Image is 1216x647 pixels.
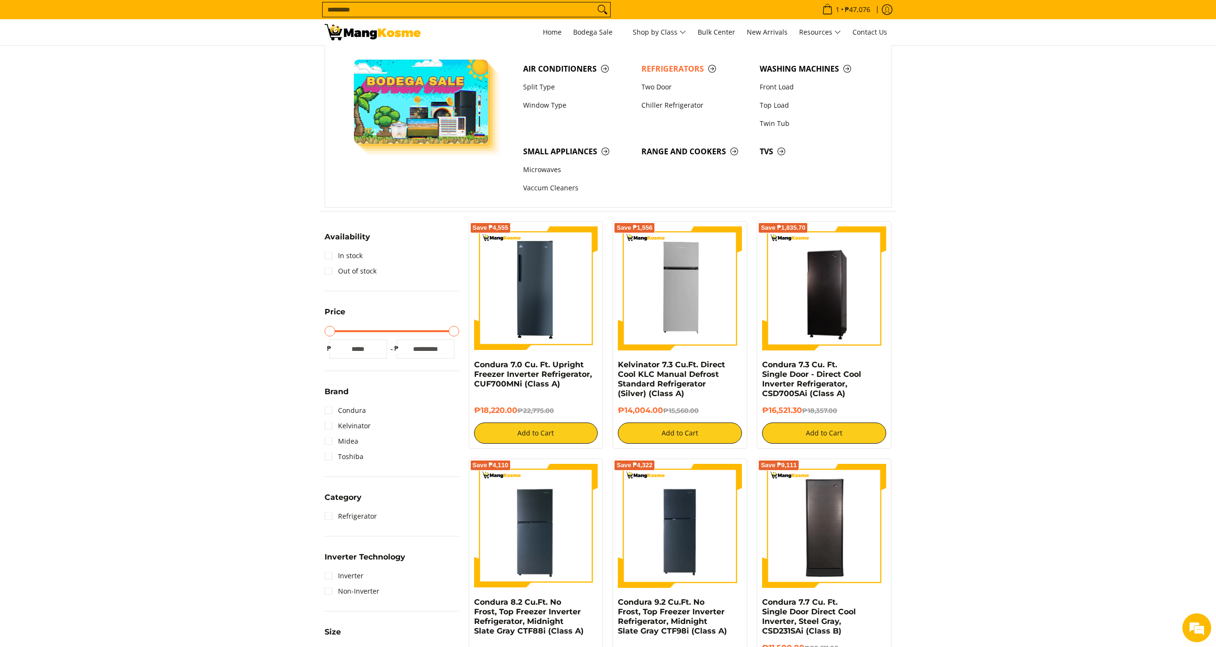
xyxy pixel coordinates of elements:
a: Refrigerators [637,60,755,78]
span: Refrigerators [641,63,750,75]
a: Small Appliances [518,142,637,161]
summary: Open [325,308,345,323]
img: Condura 9.2 Cu.Ft. No Frost, Top Freezer Inverter Refrigerator, Midnight Slate Gray CTF98i (Class A) [618,464,742,588]
span: ₱ [325,344,334,353]
a: Kelvinator [325,418,371,434]
span: Bulk Center [698,27,735,37]
span: Home [543,27,562,37]
span: Contact Us [852,27,887,37]
span: Shop by Class [633,26,686,38]
a: Contact Us [848,19,892,45]
img: Condura 8.2 Cu.Ft. No Frost, Top Freezer Inverter Refrigerator, Midnight Slate Gray CTF88i (Class A) [474,464,598,588]
span: Save ₱4,555 [473,225,509,231]
button: Add to Cart [474,423,598,444]
span: TVs [760,146,868,158]
a: Range and Cookers [637,142,755,161]
summary: Open [325,233,370,248]
img: Bodega Sale [354,60,489,144]
a: Front Load [755,78,873,96]
span: ₱47,076 [843,6,872,13]
summary: Open [325,628,341,643]
span: Small Appliances [523,146,632,158]
span: Inverter Technology [325,553,405,561]
h6: ₱16,521.30 [762,406,886,415]
h6: ₱18,220.00 [474,406,598,415]
a: Window Type [518,96,637,114]
summary: Open [325,494,362,509]
span: New Arrivals [747,27,788,37]
button: Add to Cart [762,423,886,444]
del: ₱18,357.00 [802,407,837,414]
a: Shop by Class [628,19,691,45]
del: ₱15,560.00 [663,407,699,414]
a: In stock [325,248,363,263]
a: Condura 9.2 Cu.Ft. No Frost, Top Freezer Inverter Refrigerator, Midnight Slate Gray CTF98i (Class A) [618,597,727,635]
img: Bodega Sale Refrigerator l Mang Kosme: Home Appliances Warehouse Sale [325,24,421,40]
a: Bulk Center [693,19,740,45]
span: Save ₱4,322 [616,462,652,468]
span: Save ₱4,110 [473,462,509,468]
span: Resources [799,26,841,38]
a: TVs [755,142,873,161]
a: Refrigerator [325,509,377,524]
span: Save ₱9,111 [761,462,797,468]
a: Twin Tub [755,114,873,133]
span: • [819,4,873,15]
a: Out of stock [325,263,376,279]
span: Brand [325,388,349,396]
a: Toshiba [325,449,364,464]
a: Non-Inverter [325,584,379,599]
a: Air Conditioners [518,60,637,78]
span: Range and Cookers [641,146,750,158]
span: 1 [834,6,841,13]
h6: ₱14,004.00 [618,406,742,415]
a: Inverter [325,568,364,584]
span: Save ₱1,556 [616,225,652,231]
span: Availability [325,233,370,241]
a: Bodega Sale [568,19,626,45]
span: Category [325,494,362,501]
span: Save ₱1,835.70 [761,225,805,231]
a: Top Load [755,96,873,114]
img: Condura 7.7 Cu. Ft. Single Door Direct Cool Inverter, Steel Gray, CSD231SAi (Class B) [762,465,886,586]
summary: Open [325,388,349,403]
span: Price [325,308,345,316]
summary: Open [325,553,405,568]
img: Condura 7.0 Cu. Ft. Upright Freezer Inverter Refrigerator, CUF700MNi (Class A) [474,226,598,350]
del: ₱22,775.00 [517,407,554,414]
a: Home [538,19,566,45]
nav: Main Menu [430,19,892,45]
span: Size [325,628,341,636]
button: Search [595,2,610,17]
span: Bodega Sale [573,26,621,38]
a: Midea [325,434,358,449]
a: Resources [794,19,846,45]
a: Washing Machines [755,60,873,78]
img: Condura 7.3 Cu. Ft. Single Door - Direct Cool Inverter Refrigerator, CSD700SAi (Class A) [762,228,886,349]
span: ₱ [392,344,401,353]
span: Washing Machines [760,63,868,75]
a: New Arrivals [742,19,792,45]
a: Condura 7.3 Cu. Ft. Single Door - Direct Cool Inverter Refrigerator, CSD700SAi (Class A) [762,360,861,398]
img: Kelvinator 7.3 Cu.Ft. Direct Cool KLC Manual Defrost Standard Refrigerator (Silver) (Class A) [618,226,742,350]
a: Condura [325,403,366,418]
a: Two Door [637,78,755,96]
a: Condura 8.2 Cu.Ft. No Frost, Top Freezer Inverter Refrigerator, Midnight Slate Gray CTF88i (Class A) [474,597,584,635]
a: Vaccum Cleaners [518,179,637,198]
a: Condura 7.7 Cu. Ft. Single Door Direct Cool Inverter, Steel Gray, CSD231SAi (Class B) [762,597,856,635]
a: Microwaves [518,161,637,179]
a: Condura 7.0 Cu. Ft. Upright Freezer Inverter Refrigerator, CUF700MNi (Class A) [474,360,592,388]
span: Air Conditioners [523,63,632,75]
a: Kelvinator 7.3 Cu.Ft. Direct Cool KLC Manual Defrost Standard Refrigerator (Silver) (Class A) [618,360,725,398]
button: Add to Cart [618,423,742,444]
a: Chiller Refrigerator [637,96,755,114]
a: Split Type [518,78,637,96]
